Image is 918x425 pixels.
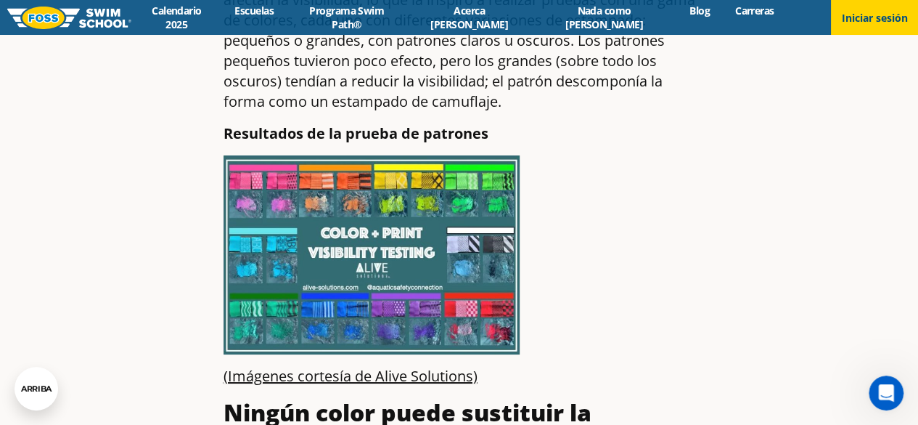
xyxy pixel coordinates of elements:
[842,11,908,25] font: Iniciar sesión
[565,4,643,31] font: Nada como [PERSON_NAME]
[430,4,508,31] font: Acerca [PERSON_NAME]
[676,4,722,17] a: Blog
[286,4,407,31] a: Programa Swim Path®
[309,4,384,31] font: Programa Swim Path®
[224,124,488,143] font: Resultados de la prueba de patrones
[152,4,202,31] font: Calendario 2025
[21,384,51,394] font: ARRIBA
[7,7,131,29] img: Logotipo de la escuela de natación FOSS
[869,376,903,410] iframe: Chat en vivo de Intercom
[689,4,710,17] font: Blog
[234,4,274,17] font: Escuelas
[722,4,787,17] a: Carreras
[407,4,531,31] a: Acerca [PERSON_NAME]
[224,366,478,386] font: (Imágenes cortesía de Alive Solutions)
[222,4,287,17] a: Escuelas
[531,4,676,31] a: Nada como [PERSON_NAME]
[735,4,774,17] font: Carreras
[131,4,222,31] a: Calendario 2025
